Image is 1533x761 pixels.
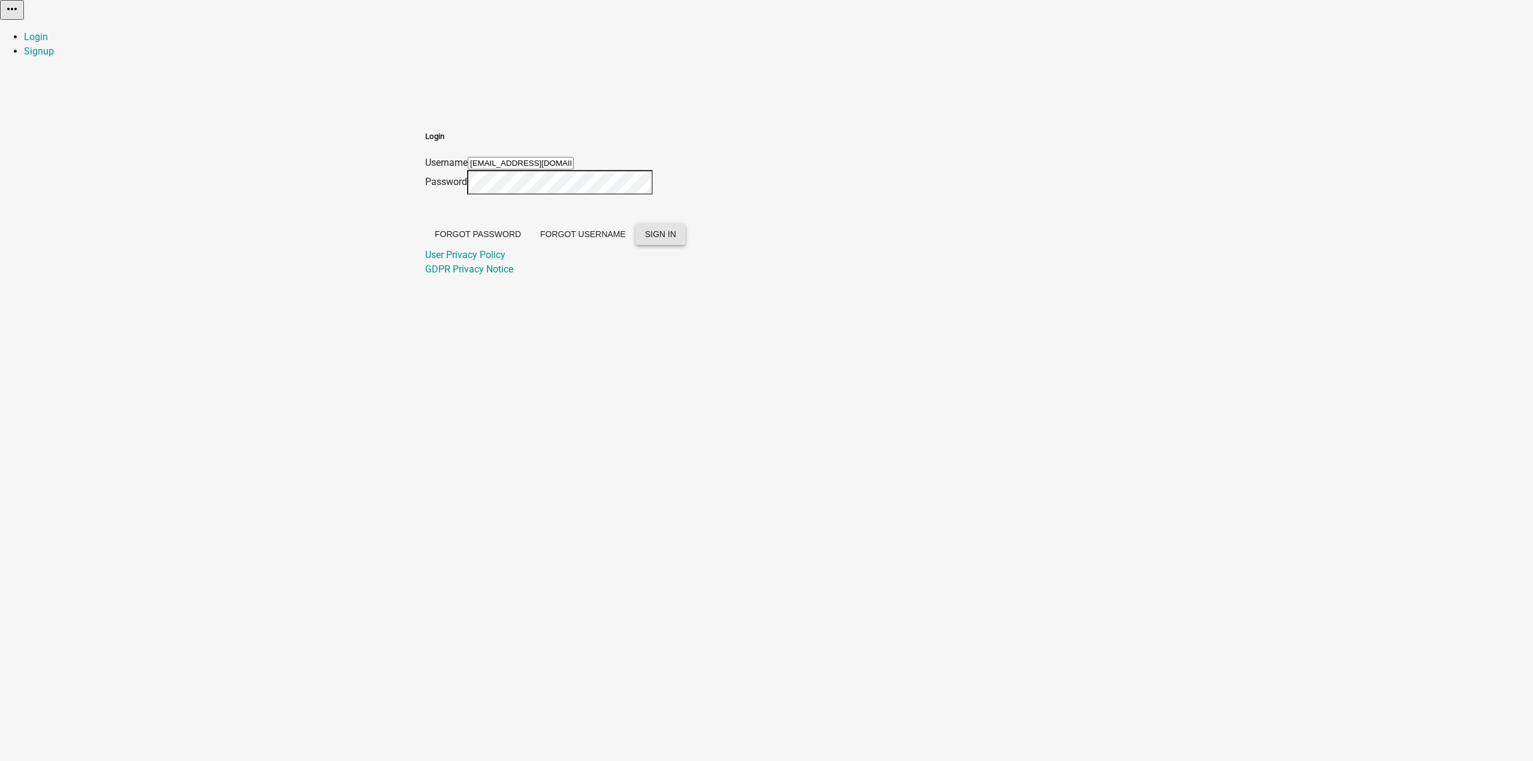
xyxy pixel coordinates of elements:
[24,46,54,57] a: Signup
[425,249,505,260] a: User Privacy Policy
[5,2,19,16] i: more_horiz
[635,223,686,245] button: SIGN IN
[425,263,513,275] a: GDPR Privacy Notice
[645,229,676,239] span: SIGN IN
[425,223,531,245] button: Forgot Password
[531,223,635,245] button: Forgot Username
[425,157,468,168] label: Username
[24,31,48,43] a: Login
[425,131,686,143] h5: Login
[425,176,467,187] label: Password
